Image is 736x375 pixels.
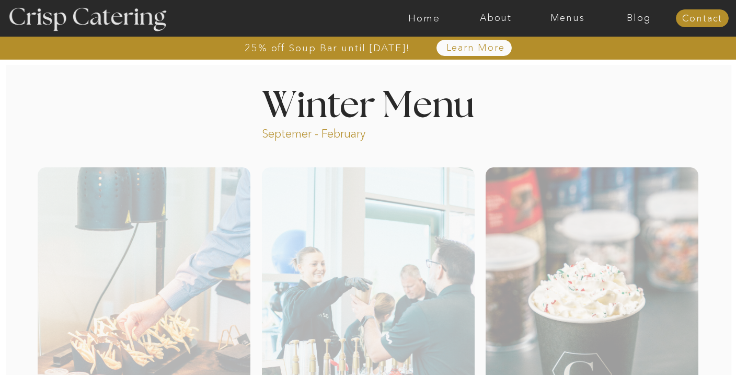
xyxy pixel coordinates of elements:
p: Septemer - February [262,126,406,138]
a: 25% off Soup Bar until [DATE]! [207,43,448,53]
a: Home [388,13,460,24]
a: Menus [532,13,603,24]
a: About [460,13,532,24]
h1: Winter Menu [223,88,513,119]
iframe: podium webchat widget bubble [652,323,736,375]
a: Contact [676,14,729,24]
a: Learn More [422,43,529,53]
a: Blog [603,13,675,24]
